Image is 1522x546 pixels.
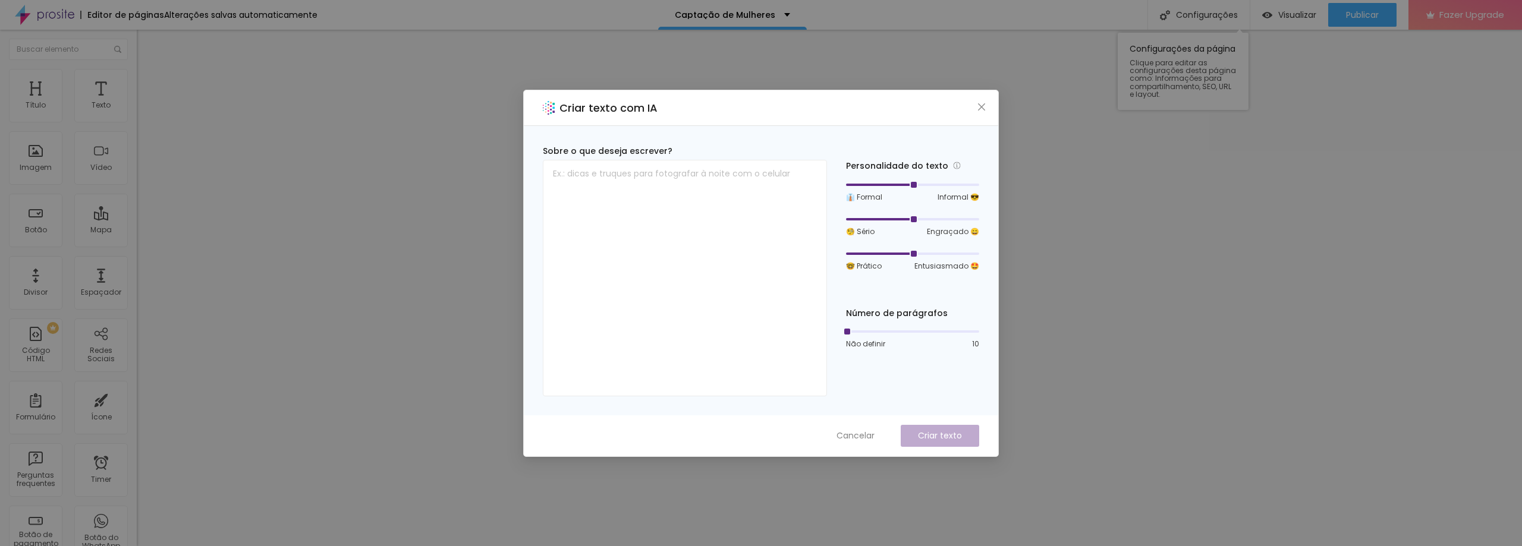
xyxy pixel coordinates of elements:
[543,145,827,157] div: Sobre o que deseja escrever?
[927,226,979,237] span: Engraçado 😄
[901,425,979,447] button: Criar texto
[164,11,317,19] div: Alterações salvas automaticamente
[675,11,775,19] p: Captação de Mulheres
[90,226,112,234] div: Mapa
[914,261,979,272] span: Entusiasmado 🤩
[846,192,882,203] span: 👔 Formal
[81,288,121,296] div: Espaçador
[846,226,875,237] span: 🧐 Sério
[837,430,875,442] span: Cancelar
[12,471,59,488] div: Perguntas frequentes
[24,288,48,296] div: Divisor
[92,101,111,109] div: Texto
[972,339,979,349] span: 10
[1250,3,1328,27] button: Visualizar
[91,475,111,484] div: Timer
[1160,10,1170,20] img: Icone
[846,307,979,320] div: Número de parágrafos
[846,339,885,349] span: Não definir
[977,102,986,112] span: close
[1262,10,1272,20] img: view-1.svg
[559,100,658,116] h2: Criar texto com IA
[12,346,59,364] div: Código HTML
[825,425,886,447] button: Cancelar
[1346,10,1379,20] span: Publicar
[77,346,124,364] div: Redes Sociais
[976,100,988,113] button: Close
[9,39,128,60] input: Buscar elemento
[16,413,55,421] div: Formulário
[938,192,979,203] span: Informal 😎
[137,30,1522,546] iframe: Editor
[1328,3,1397,27] button: Publicar
[846,261,882,272] span: 🤓 Prático
[114,46,121,53] img: Icone
[1130,59,1237,98] span: Clique para editar as configurações desta página como: Informações para compartilhamento, SEO, UR...
[25,226,47,234] div: Botão
[846,159,979,173] div: Personalidade do texto
[80,11,164,19] div: Editor de páginas
[91,413,112,421] div: Ícone
[1118,33,1249,110] div: Configurações da página
[26,101,46,109] div: Título
[20,163,52,172] div: Imagem
[90,163,112,172] div: Vídeo
[1278,10,1316,20] span: Visualizar
[1439,10,1504,20] span: Fazer Upgrade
